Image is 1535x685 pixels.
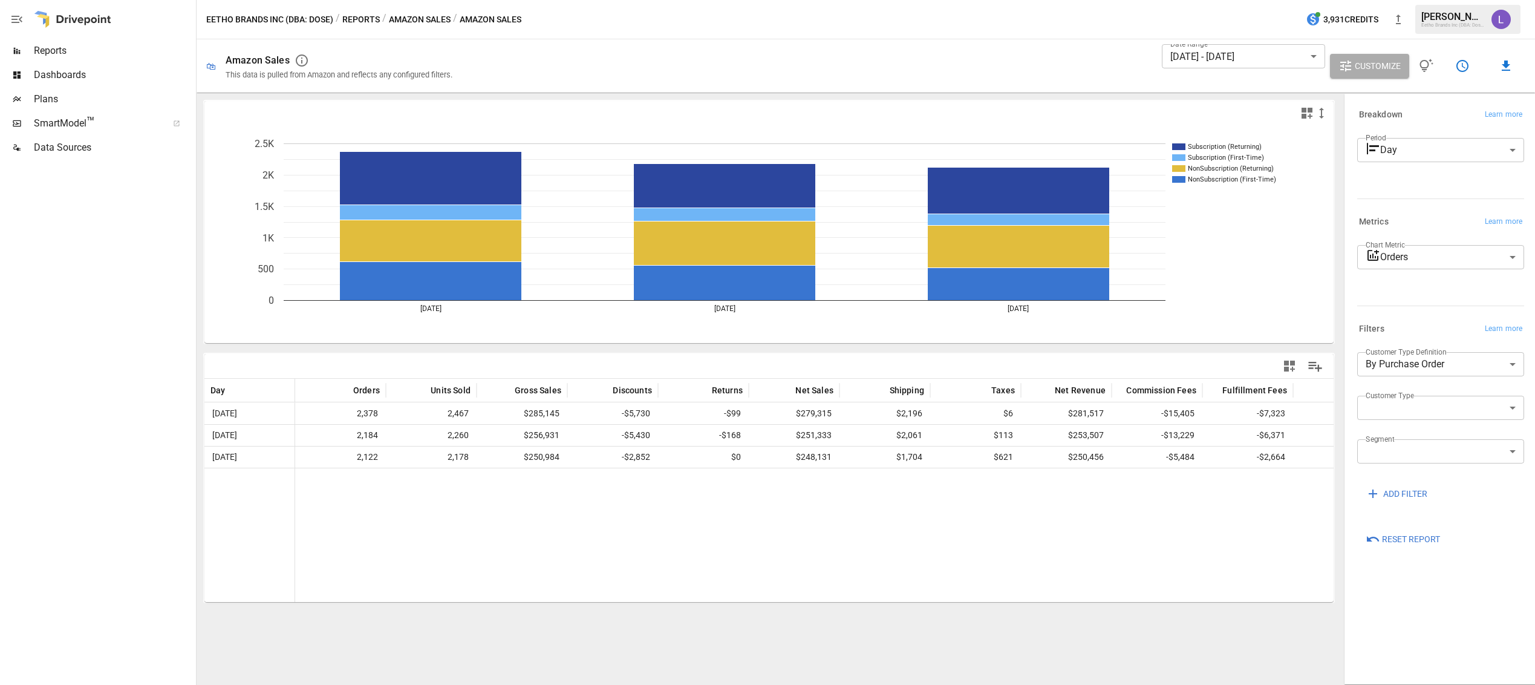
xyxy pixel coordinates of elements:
[515,384,561,396] span: Gross Sales
[992,425,1015,446] span: $113
[1162,44,1325,68] div: [DATE] - [DATE]
[355,403,380,424] span: 2,378
[1421,11,1484,22] div: [PERSON_NAME]
[1255,447,1287,468] span: -$2,664
[1382,532,1440,547] span: Reset Report
[1366,390,1414,401] label: Customer Type
[1366,240,1405,250] label: Chart Metric
[446,425,471,446] span: 2,260
[794,447,833,468] span: $248,131
[262,169,275,181] text: 2K
[34,116,160,131] span: SmartModel
[1357,529,1449,551] button: Reset Report
[991,384,1015,396] span: Taxes
[1383,487,1427,502] span: ADD FILTER
[226,54,290,66] div: Amazon Sales
[1366,133,1386,143] label: Period
[1188,143,1262,151] text: Subscription (Returning)
[522,403,561,424] span: $285,145
[794,403,833,424] span: $279,315
[342,12,380,27] button: Reports
[1359,215,1389,229] h6: Metrics
[1330,54,1409,78] button: Customize
[613,384,652,396] span: Discounts
[389,12,451,27] button: Amazon Sales
[34,44,194,58] span: Reports
[1357,352,1524,376] div: By Purchase Order
[1302,353,1329,380] button: Manage Columns
[1301,8,1383,31] button: 3,931Credits
[890,384,924,396] span: Shipping
[206,61,216,72] div: 🛍
[1414,54,1438,78] button: View documentation
[204,125,1335,343] svg: A chart.
[355,447,380,468] span: 2,122
[1255,403,1287,424] span: -$7,323
[86,114,95,129] span: ™
[712,384,743,396] span: Returns
[1357,483,1436,505] button: ADD FILTER
[1421,22,1484,28] div: Eetho Brands Inc (DBA: Dose)
[1484,2,1518,36] button: Lindsay North
[620,447,652,468] span: -$2,852
[1487,55,1525,77] button: Download report
[1188,165,1274,172] text: NonSubscription (Returning)
[1380,138,1524,162] div: Day
[1355,59,1401,74] span: Customize
[1188,154,1264,162] text: Subscription (First-Time)
[1323,12,1378,27] span: 3,931 Credits
[34,92,194,107] span: Plans
[446,447,471,468] span: 2,178
[258,263,274,275] text: 500
[1002,403,1015,424] span: $6
[522,447,561,468] span: $250,984
[353,384,380,396] span: Orders
[1359,323,1384,336] h6: Filters
[895,447,924,468] span: $1,704
[895,425,924,446] span: $2,061
[210,425,239,446] span: [DATE]
[1491,10,1511,29] img: Lindsay North
[1055,384,1106,396] span: Net Revenue
[336,12,340,27] div: /
[1222,384,1287,396] span: Fulfillment Fees
[210,447,239,468] span: [DATE]
[620,425,652,446] span: -$5,430
[210,384,226,396] span: Day
[255,201,275,212] text: 1.5K
[453,12,457,27] div: /
[1380,245,1524,269] div: Orders
[1255,425,1287,446] span: -$6,371
[34,140,194,155] span: Data Sources
[1188,175,1276,183] text: NonSubscription (First-Time)
[206,12,333,27] button: Eetho Brands Inc (DBA: Dose)
[355,425,380,446] span: 2,184
[226,70,452,79] div: This data is pulled from Amazon and reflects any configured filters.
[620,403,652,424] span: -$5,730
[1066,425,1106,446] span: $253,507
[1066,403,1106,424] span: $281,517
[446,403,471,424] span: 2,467
[1443,55,1482,77] button: Schedule report
[210,403,239,424] span: [DATE]
[262,232,275,244] text: 1K
[1159,403,1196,424] span: -$15,405
[1366,347,1447,357] label: Customer Type Definition
[1159,425,1196,446] span: -$13,229
[1485,216,1522,228] span: Learn more
[34,68,194,82] span: Dashboards
[1126,384,1196,396] span: Commission Fees
[1485,323,1522,335] span: Learn more
[729,447,743,468] span: $0
[269,295,274,306] text: 0
[522,425,561,446] span: $256,931
[431,384,471,396] span: Units Sold
[420,304,442,313] text: [DATE]
[1366,434,1394,444] label: Segment
[1164,447,1196,468] span: -$5,484
[795,384,833,396] span: Net Sales
[794,425,833,446] span: $251,333
[1170,39,1208,49] label: Date Range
